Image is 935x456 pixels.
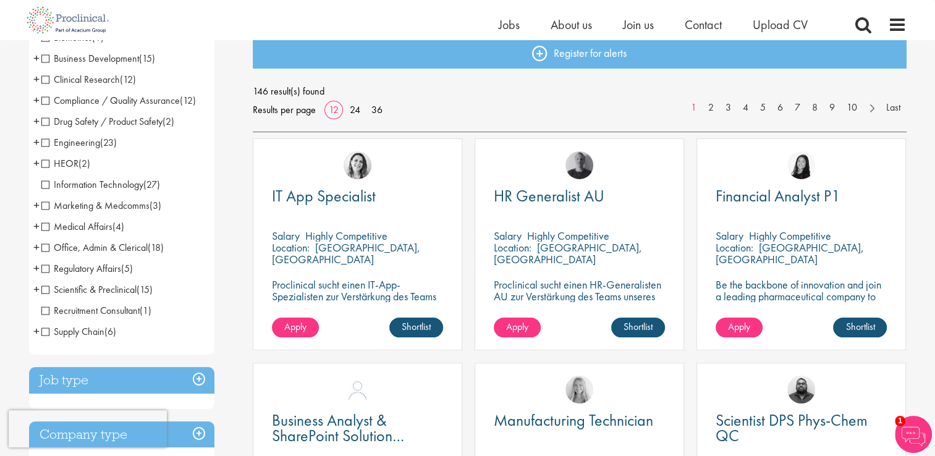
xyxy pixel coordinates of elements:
p: Highly Competitive [527,229,609,243]
span: Salary [716,229,743,243]
p: Proclinical sucht einen HR-Generalisten AU zur Verstärkung des Teams unseres Kunden in [GEOGRAPHI... [494,279,665,314]
span: + [33,133,40,151]
span: (2) [78,157,90,170]
img: Ashley Bennett [787,376,815,403]
span: (23) [100,136,117,149]
img: Shannon Briggs [565,376,593,403]
span: + [33,112,40,130]
a: Scientist DPS Phys-Chem QC [716,413,887,444]
span: Regulatory Affairs [41,262,121,275]
span: Marketing & Medcomms [41,199,161,212]
span: Financial Analyst P1 [716,185,840,206]
img: Felix Zimmer [565,151,593,179]
img: Harry Budge [344,376,371,403]
span: Apply [728,320,750,333]
span: Scientific & Preclinical [41,283,153,296]
span: Scientific & Preclinical [41,283,137,296]
span: (12) [180,94,196,107]
a: Manufacturing Technician [494,413,665,428]
span: 1 [895,416,905,426]
span: Supply Chain [41,325,116,338]
span: + [33,196,40,214]
span: Recruitment Consultant [41,304,151,317]
img: Numhom Sudsok [787,151,815,179]
a: 7 [789,101,806,115]
a: Last [880,101,907,115]
span: Compliance / Quality Assurance [41,94,196,107]
a: HR Generalist AU [494,188,665,204]
a: Business Analyst & SharePoint Solution Engineer [272,413,443,444]
a: Contact [685,17,722,33]
span: (15) [139,52,155,65]
span: Scientist DPS Phys-Chem QC [716,410,868,446]
span: Information Technology [41,178,143,191]
p: Highly Competitive [749,229,831,243]
span: (1) [140,304,151,317]
span: + [33,238,40,256]
a: 4 [737,101,755,115]
span: Upload CV [753,17,808,33]
span: Apply [284,320,307,333]
a: IT App Specialist [272,188,443,204]
span: Medical Affairs [41,220,112,233]
span: Supply Chain [41,325,104,338]
span: HR Generalist AU [494,185,604,206]
a: Apply [716,318,763,337]
span: HEOR [41,157,90,170]
img: Chatbot [895,416,932,453]
p: Be the backbone of innovation and join a leading pharmaceutical company to help keep life-changin... [716,279,887,326]
img: Nur Ergiydiren [344,151,371,179]
span: Office, Admin & Clerical [41,241,164,254]
span: Regulatory Affairs [41,262,133,275]
span: Compliance / Quality Assurance [41,94,180,107]
p: [GEOGRAPHIC_DATA], [GEOGRAPHIC_DATA] [494,240,642,266]
span: Marketing & Medcomms [41,199,150,212]
a: Apply [272,318,319,337]
span: + [33,49,40,67]
span: Join us [623,17,654,33]
span: (5) [121,262,133,275]
a: Jobs [499,17,520,33]
span: + [33,280,40,298]
a: Financial Analyst P1 [716,188,887,204]
span: + [33,91,40,109]
p: Proclinical sucht einen IT-App-Spezialisten zur Verstärkung des Teams unseres Kunden in der [GEOG... [272,279,443,326]
span: + [33,259,40,277]
a: 10 [840,101,863,115]
a: 6 [771,101,789,115]
p: Highly Competitive [305,229,387,243]
iframe: reCAPTCHA [9,410,167,447]
span: HEOR [41,157,78,170]
a: 1 [685,101,703,115]
span: (3) [150,199,161,212]
a: 8 [806,101,824,115]
span: + [33,154,40,172]
a: Shortlist [389,318,443,337]
a: Apply [494,318,541,337]
span: Clinical Research [41,73,136,86]
span: + [33,322,40,340]
span: Drug Safety / Product Safety [41,115,174,128]
span: (6) [104,325,116,338]
span: (18) [148,241,164,254]
span: Manufacturing Technician [494,410,653,431]
span: 146 result(s) found [253,82,907,101]
a: 36 [367,103,387,116]
p: [GEOGRAPHIC_DATA], [GEOGRAPHIC_DATA] [272,240,420,266]
span: Apply [506,320,528,333]
span: Engineering [41,136,117,149]
span: (2) [163,115,174,128]
a: About us [551,17,592,33]
span: Results per page [253,101,316,119]
div: Job type [29,367,214,394]
span: + [33,217,40,235]
span: Engineering [41,136,100,149]
span: (12) [120,73,136,86]
span: + [33,70,40,88]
